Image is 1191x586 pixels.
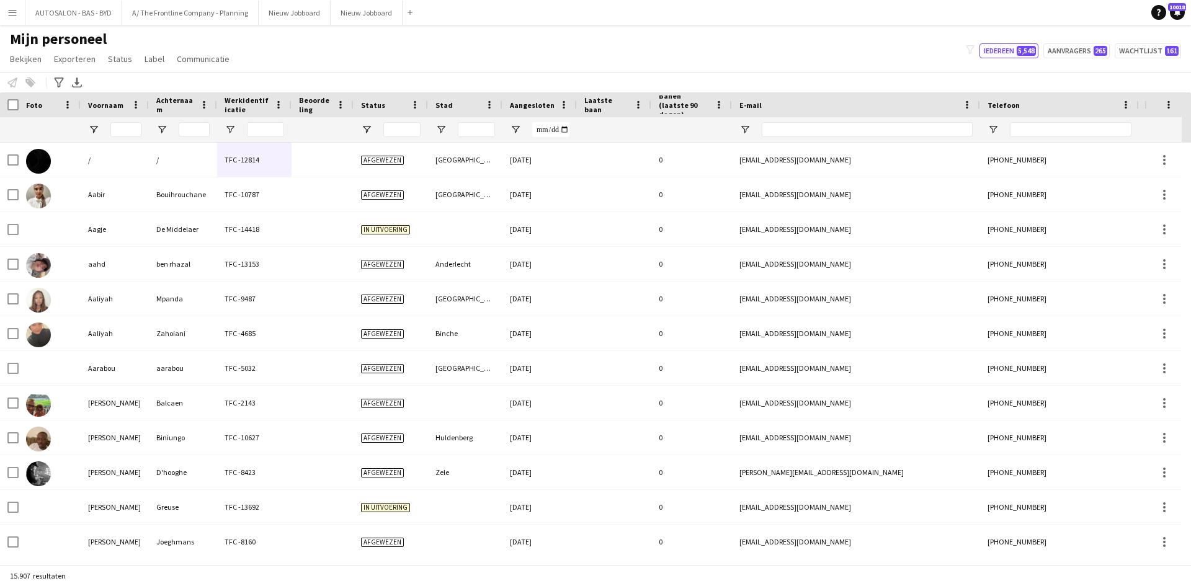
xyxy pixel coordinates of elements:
[217,143,292,177] div: TFC -12814
[149,420,217,455] div: Biniungo
[103,51,137,67] a: Status
[458,122,495,137] input: Stad Filter Invoer
[739,124,751,135] button: Open Filtermenu
[54,53,96,64] span: Exporteren
[428,282,502,316] div: [GEOGRAPHIC_DATA]
[980,351,1139,385] div: [PHONE_NUMBER]
[502,247,577,281] div: [DATE]
[980,247,1139,281] div: [PHONE_NUMBER]
[49,51,100,67] a: Exporteren
[988,124,999,135] button: Open Filtermenu
[217,247,292,281] div: TFC -13153
[502,455,577,489] div: [DATE]
[502,490,577,524] div: [DATE]
[26,149,51,174] img: / /
[247,122,284,137] input: Werkidentificatie Filter Invoer
[584,95,629,114] span: Laatste baan
[81,247,149,281] div: aahd
[428,143,502,177] div: [GEOGRAPHIC_DATA][PERSON_NAME]
[428,455,502,489] div: Zele
[225,124,236,135] button: Open Filtermenu
[980,316,1139,350] div: [PHONE_NUMBER]
[732,490,980,524] div: [EMAIL_ADDRESS][DOMAIN_NAME]
[502,177,577,211] div: [DATE]
[149,525,217,559] div: Joeghmans
[651,282,732,316] div: 0
[732,351,980,385] div: [EMAIL_ADDRESS][DOMAIN_NAME]
[739,100,762,110] span: E-mail
[149,316,217,350] div: Zahoiani
[149,143,217,177] div: /
[502,282,577,316] div: [DATE]
[110,122,141,137] input: Voornaam Filter Invoer
[651,212,732,246] div: 0
[1170,5,1185,20] a: 10018
[149,455,217,489] div: D'hooghe
[5,51,47,67] a: Bekijken
[217,177,292,211] div: TFC -10787
[217,316,292,350] div: TFC -4685
[732,177,980,211] div: [EMAIL_ADDRESS][DOMAIN_NAME]
[361,190,404,200] span: Afgewezen
[217,455,292,489] div: TFC -8423
[149,212,217,246] div: De Middelaer
[988,100,1020,110] span: Telefoon
[81,420,149,455] div: [PERSON_NAME]
[81,455,149,489] div: [PERSON_NAME]
[980,455,1139,489] div: [PHONE_NUMBER]
[361,538,404,547] span: Afgewezen
[1168,3,1186,11] span: 10018
[980,490,1139,524] div: [PHONE_NUMBER]
[69,75,84,90] app-action-btn: Exporteer XLSX
[149,247,217,281] div: ben rhazal
[81,282,149,316] div: Aaliyah
[980,525,1139,559] div: [PHONE_NUMBER]
[651,525,732,559] div: 0
[980,177,1139,211] div: [PHONE_NUMBER]
[10,30,107,48] span: Mijn personeel
[1094,46,1107,56] span: 265
[145,53,164,64] span: Label
[502,386,577,420] div: [DATE]
[1043,43,1110,58] button: Aanvragers265
[217,282,292,316] div: TFC -9487
[361,399,404,408] span: Afgewezen
[732,386,980,420] div: [EMAIL_ADDRESS][DOMAIN_NAME]
[172,51,234,67] a: Communicatie
[149,282,217,316] div: Mpanda
[651,351,732,385] div: 0
[651,490,732,524] div: 0
[156,95,195,114] span: Achternaam
[762,122,973,137] input: E-mail Filter Invoer
[225,95,269,114] span: Werkidentificatie
[428,351,502,385] div: [GEOGRAPHIC_DATA]
[26,184,51,208] img: Aabir Bouihrouchane
[26,322,51,347] img: Aaliyah Zahoiani
[510,100,555,110] span: Aangesloten
[651,247,732,281] div: 0
[361,503,410,512] span: In uitvoering
[177,53,230,64] span: Communicatie
[361,433,404,443] span: Afgewezen
[532,122,569,137] input: Aangesloten Filter Invoer
[502,316,577,350] div: [DATE]
[383,122,421,137] input: Status Filter Invoer
[26,461,51,486] img: Aaron D
[217,420,292,455] div: TFC -10627
[217,525,292,559] div: TFC -8160
[217,490,292,524] div: TFC -13692
[26,392,51,417] img: Aaron Balcaen
[149,177,217,211] div: Bouihrouchane
[651,316,732,350] div: 0
[156,124,167,135] button: Open Filtermenu
[361,364,404,373] span: Afgewezen
[510,124,521,135] button: Open Filtermenu
[81,490,149,524] div: [PERSON_NAME]
[502,212,577,246] div: [DATE]
[732,525,980,559] div: [EMAIL_ADDRESS][DOMAIN_NAME]
[179,122,210,137] input: Achternaam Filter Invoer
[651,420,732,455] div: 0
[88,124,99,135] button: Open Filtermenu
[26,253,51,278] img: aahd ben rhazal
[140,51,169,67] a: Label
